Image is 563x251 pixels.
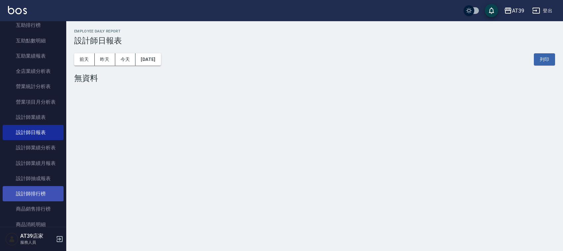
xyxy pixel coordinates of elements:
[20,233,54,239] h5: AT39店家
[530,5,555,17] button: 登出
[8,6,27,14] img: Logo
[3,94,64,110] a: 營業項目月分析表
[3,48,64,64] a: 互助業績報表
[3,140,64,155] a: 設計師業績分析表
[512,7,524,15] div: AT39
[74,53,95,66] button: 前天
[3,186,64,201] a: 設計師排行榜
[3,64,64,79] a: 全店業績分析表
[3,125,64,140] a: 設計師日報表
[501,4,527,18] button: AT39
[534,53,555,66] button: 列印
[74,29,555,33] h2: Employee Daily Report
[3,110,64,125] a: 設計師業績表
[20,239,54,245] p: 服務人員
[95,53,115,66] button: 昨天
[3,33,64,48] a: 互助點數明細
[135,53,161,66] button: [DATE]
[3,79,64,94] a: 營業統計分析表
[3,171,64,186] a: 設計師抽成報表
[3,217,64,232] a: 商品消耗明細
[485,4,498,17] button: save
[3,201,64,217] a: 商品銷售排行榜
[3,18,64,33] a: 互助排行榜
[5,232,19,246] img: Person
[3,156,64,171] a: 設計師業績月報表
[115,53,136,66] button: 今天
[74,74,555,83] div: 無資料
[74,36,555,45] h3: 設計師日報表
